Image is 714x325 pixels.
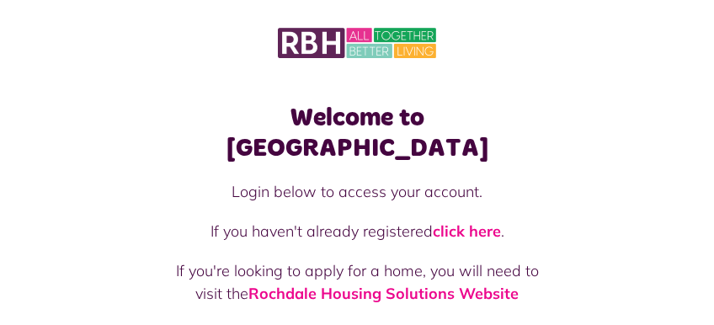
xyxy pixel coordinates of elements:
a: click here [433,221,501,241]
p: Login below to access your account. [168,180,546,203]
a: Rochdale Housing Solutions Website [248,284,519,303]
p: If you haven't already registered . [168,220,546,242]
img: MyRBH [278,25,436,61]
p: If you're looking to apply for a home, you will need to visit the [168,259,546,305]
h1: Welcome to [GEOGRAPHIC_DATA] [168,103,546,163]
